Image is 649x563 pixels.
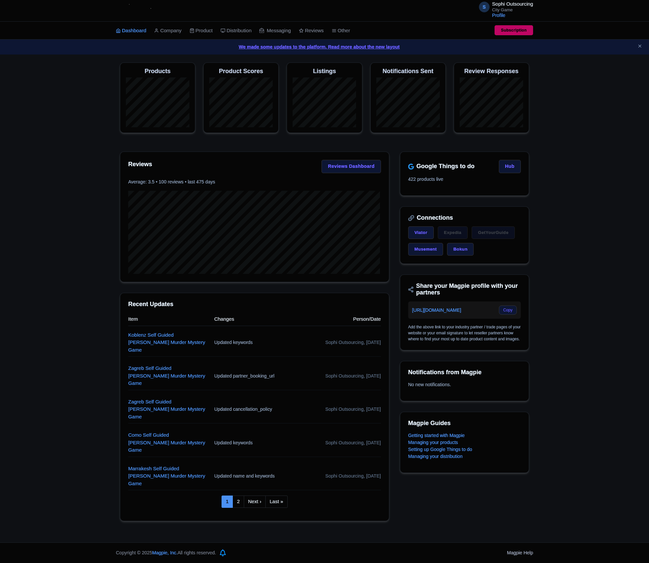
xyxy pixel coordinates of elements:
[300,473,381,480] div: Sophi Outsourcing, [DATE]
[637,43,642,51] button: Close announcement
[408,420,521,427] h2: Magpie Guides
[214,439,295,446] div: Updated keywords
[300,406,381,413] div: Sophi Outsourcing, [DATE]
[408,440,458,445] a: Managing your products
[244,496,266,508] a: Next ›
[492,13,506,18] a: Profile
[300,339,381,346] div: Sophi Outsourcing, [DATE]
[408,176,521,183] p: 422 products live
[214,339,295,346] div: Updated keywords
[408,243,443,256] a: Musement
[154,22,181,40] a: Company
[408,369,521,376] h2: Notifications from Magpie
[152,550,177,555] span: Magpie, Inc.
[313,68,336,75] h4: Listings
[408,226,434,239] a: Viator
[492,1,533,7] span: Sophi Outsourcing
[214,373,295,380] div: Updated partner_booking_url
[128,178,381,185] p: Average: 3.5 • 100 reviews • last 475 days
[219,68,263,75] h4: Product Scores
[128,161,152,168] h2: Reviews
[265,496,288,508] a: Last »
[221,22,251,40] a: Distribution
[412,307,461,313] a: [URL][DOMAIN_NAME]
[222,496,233,508] a: 1
[408,433,465,438] a: Getting started with Magpie
[300,439,381,446] div: Sophi Outsourcing, [DATE]
[128,332,205,353] a: Koblenz Self Guided [PERSON_NAME] Murder Mystery Game
[214,406,295,413] div: Updated cancellation_policy
[492,8,533,12] small: City Game
[214,315,295,323] div: Changes
[128,315,209,323] div: Item
[472,226,515,239] a: GetYourGuide
[408,283,521,296] h2: Share your Magpie profile with your partners
[128,301,381,308] h2: Recent Updates
[190,22,213,40] a: Product
[383,68,433,75] h4: Notifications Sent
[408,381,521,388] p: No new notifications.
[507,550,533,555] a: Magpie Help
[438,226,468,239] a: Expedia
[447,243,474,256] a: Bokun
[479,2,490,12] span: S
[408,454,463,459] a: Managing your distribution
[4,44,645,51] a: We made some updates to the platform. Read more about the new layout
[116,22,146,40] a: Dashboard
[128,432,205,453] a: Como Self Guided [PERSON_NAME] Murder Mystery Game
[259,22,291,40] a: Messaging
[408,163,475,170] h2: Google Things to do
[128,399,205,419] a: Zagreb Self Guided [PERSON_NAME] Murder Mystery Game
[332,22,350,40] a: Other
[495,25,533,35] a: Subscription
[475,1,533,12] a: S Sophi Outsourcing City Game
[232,496,244,508] a: 2
[113,3,164,18] img: logo-ab69f6fb50320c5b225c76a69d11143b.png
[408,215,521,221] h2: Connections
[128,365,205,386] a: Zagreb Self Guided [PERSON_NAME] Murder Mystery Game
[322,160,381,173] a: Reviews Dashboard
[299,22,324,40] a: Reviews
[128,466,205,486] a: Marrakesh Self Guided [PERSON_NAME] Murder Mystery Game
[408,447,472,452] a: Setting up Google Things to do
[145,68,171,75] h4: Products
[499,305,517,315] button: Copy
[300,315,381,323] div: Person/Date
[300,373,381,380] div: Sophi Outsourcing, [DATE]
[112,549,220,556] div: Copyright © 2025 All rights reserved.
[214,473,295,480] div: Updated name and keywords
[408,324,521,342] div: Add the above link to your industry partner / trade pages of your website or your email signature...
[499,160,521,173] a: Hub
[464,68,518,75] h4: Review Responses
